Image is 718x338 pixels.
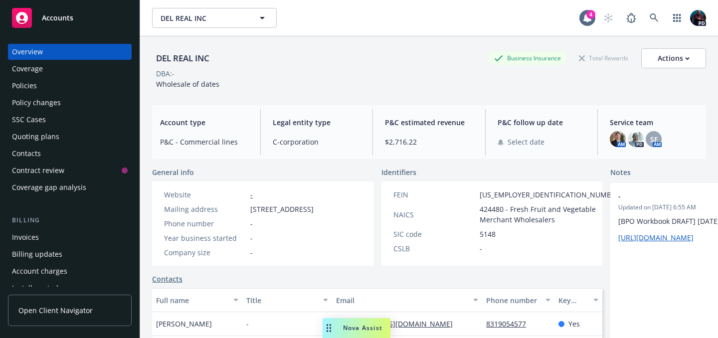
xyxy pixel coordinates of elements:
[12,112,46,128] div: SSC Cases
[393,209,476,220] div: NAICS
[482,288,554,312] button: Phone number
[164,233,246,243] div: Year business started
[621,8,641,28] a: Report a Bug
[8,179,132,195] a: Coverage gap analysis
[554,288,602,312] button: Key contact
[508,137,544,147] span: Select date
[164,218,246,229] div: Phone number
[8,129,132,145] a: Quoting plans
[480,229,496,239] span: 5148
[8,112,132,128] a: SSC Cases
[393,229,476,239] div: SIC code
[610,117,698,128] span: Service team
[667,8,687,28] a: Switch app
[164,204,246,214] div: Mailing address
[12,229,39,245] div: Invoices
[156,68,175,79] div: DBA: -
[156,295,227,306] div: Full name
[156,319,212,329] span: [PERSON_NAME]
[610,167,631,179] span: Notes
[323,318,335,338] div: Drag to move
[8,215,132,225] div: Billing
[332,288,482,312] button: Email
[12,246,62,262] div: Billing updates
[8,246,132,262] a: Billing updates
[486,295,539,306] div: Phone number
[250,247,253,258] span: -
[12,95,61,111] div: Policy changes
[152,288,242,312] button: Full name
[164,189,246,200] div: Website
[273,137,361,147] span: C-corporation
[610,131,626,147] img: photo
[486,319,534,329] a: 8319054577
[12,163,64,178] div: Contract review
[161,13,247,23] span: DEL REAL INC
[8,263,132,279] a: Account charges
[8,280,132,296] a: Installment plans
[12,280,70,296] div: Installment plans
[8,229,132,245] a: Invoices
[12,179,86,195] div: Coverage gap analysis
[385,117,473,128] span: P&C estimated revenue
[393,243,476,254] div: CSLB
[641,48,706,68] button: Actions
[8,4,132,32] a: Accounts
[8,163,132,178] a: Contract review
[8,61,132,77] a: Coverage
[336,295,467,306] div: Email
[618,233,694,242] a: [URL][DOMAIN_NAME]
[568,319,580,329] span: Yes
[650,134,658,145] span: SF
[12,263,67,279] div: Account charges
[8,95,132,111] a: Policy changes
[160,137,248,147] span: P&C - Commercial lines
[242,288,333,312] button: Title
[18,305,93,316] span: Open Client Navigator
[8,78,132,94] a: Policies
[574,52,633,64] div: Total Rewards
[480,189,622,200] span: [US_EMPLOYER_IDENTIFICATION_NUMBER]
[12,78,37,94] div: Policies
[690,10,706,26] img: photo
[498,117,586,128] span: P&C follow up date
[250,190,253,199] a: -
[12,146,41,162] div: Contacts
[152,274,182,284] a: Contacts
[480,243,482,254] span: -
[250,204,314,214] span: [STREET_ADDRESS]
[12,129,59,145] div: Quoting plans
[250,218,253,229] span: -
[480,204,622,225] span: 424480 - Fresh Fruit and Vegetable Merchant Wholesalers
[250,233,253,243] span: -
[586,10,595,19] div: 4
[558,295,587,306] div: Key contact
[12,44,43,60] div: Overview
[164,247,246,258] div: Company size
[156,79,219,89] span: Wholesale of dates
[12,61,43,77] div: Coverage
[381,167,416,177] span: Identifiers
[336,319,461,329] a: [EMAIL_ADDRESS][DOMAIN_NAME]
[385,137,473,147] span: $2,716.22
[323,318,390,338] button: Nova Assist
[246,295,318,306] div: Title
[8,44,132,60] a: Overview
[489,52,566,64] div: Business Insurance
[8,146,132,162] a: Contacts
[658,49,690,68] div: Actions
[598,8,618,28] a: Start snowing
[393,189,476,200] div: FEIN
[152,8,277,28] button: DEL REAL INC
[273,117,361,128] span: Legal entity type
[152,52,213,65] div: DEL REAL INC
[343,324,382,332] span: Nova Assist
[42,14,73,22] span: Accounts
[246,319,249,329] span: -
[152,167,194,177] span: General info
[628,131,644,147] img: photo
[644,8,664,28] a: Search
[160,117,248,128] span: Account type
